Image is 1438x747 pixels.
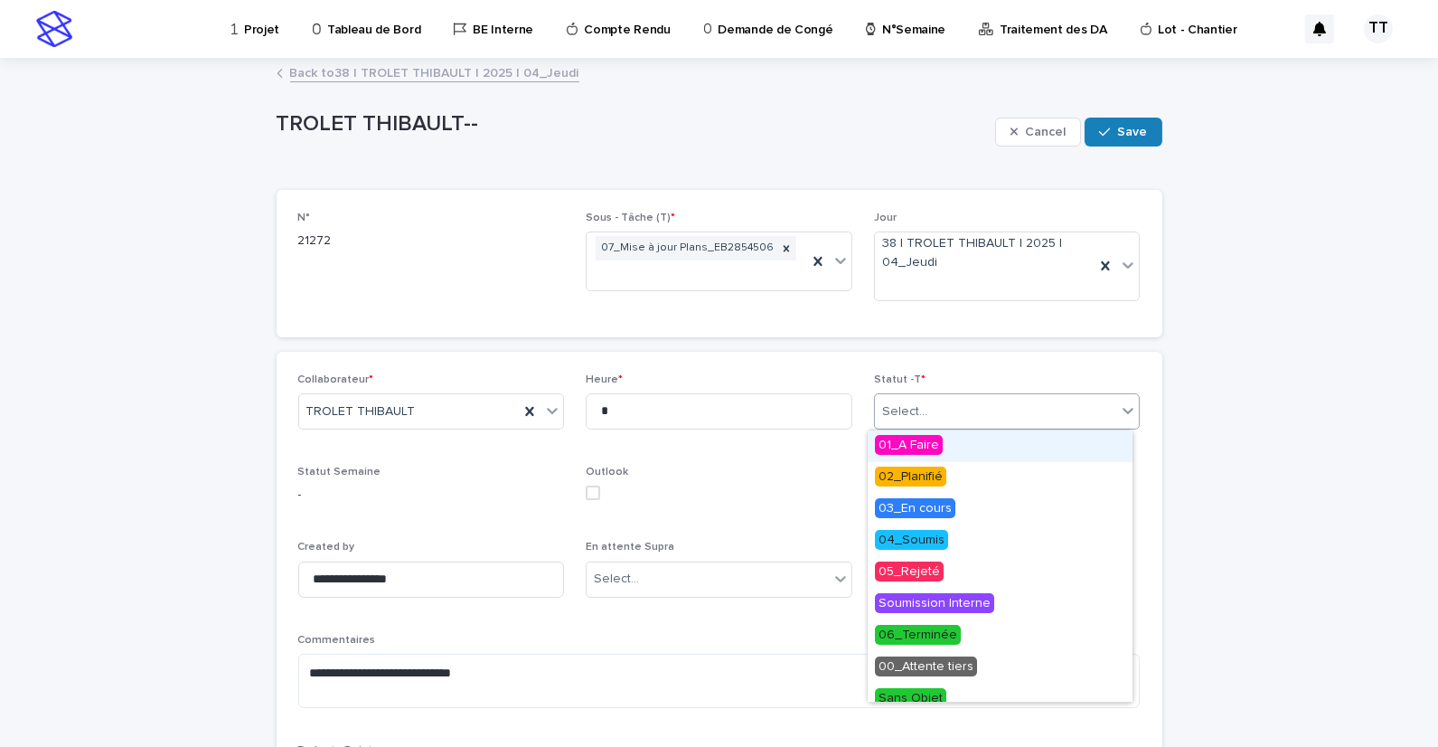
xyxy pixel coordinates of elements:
span: 06_Terminée [875,625,961,645]
span: 05_Rejeté [875,562,944,582]
div: 00_Attente tiers [868,652,1133,684]
span: Sans Objet [875,688,946,708]
div: 02_Planifié [868,462,1133,494]
span: Soumission Interne [875,593,994,613]
span: Sous - Tâche (T) [586,213,675,223]
a: Back to38 | TROLET THIBAULT | 2025 | 04_Jeudi [290,61,579,82]
p: 21272 [298,232,565,251]
span: 02_Planifié [875,467,946,487]
span: N° [298,213,311,223]
div: 01_A Faire [868,430,1133,462]
span: 00_Attente tiers [875,657,977,676]
div: 04_Soumis [868,525,1133,557]
div: 05_Rejeté [868,557,1133,589]
span: En attente Supra [586,542,674,553]
span: Commentaires [298,635,376,646]
p: - [298,486,565,505]
span: Cancel [1025,126,1066,138]
span: Jour [874,213,897,223]
span: 03_En cours [875,498,955,518]
span: 04_Soumis [875,530,948,550]
span: TROLET THIBAULT [306,402,416,421]
div: Sans Objet [868,684,1133,715]
span: Heure [586,374,623,385]
div: 03_En cours [868,494,1133,525]
div: TT [1364,14,1393,43]
span: 01_A Faire [875,435,943,455]
span: Collaborateur [298,374,374,385]
div: 07_Mise à jour Plans_EB2854506 [596,236,776,260]
div: Select... [594,570,639,589]
span: Statut Semaine [298,467,381,478]
span: Created by [298,542,355,553]
div: 06_Terminée [868,620,1133,652]
span: Outlook [586,467,628,478]
p: TROLET THIBAULT-- [277,111,988,137]
img: stacker-logo-s-only.png [36,11,72,47]
div: Soumission Interne [868,589,1133,620]
span: Save [1118,126,1148,138]
button: Cancel [995,118,1082,147]
div: Select... [882,402,927,421]
span: 38 | TROLET THIBAULT | 2025 | 04_Jeudi [882,234,1088,272]
button: Save [1085,118,1161,147]
span: Statut -T [874,374,926,385]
